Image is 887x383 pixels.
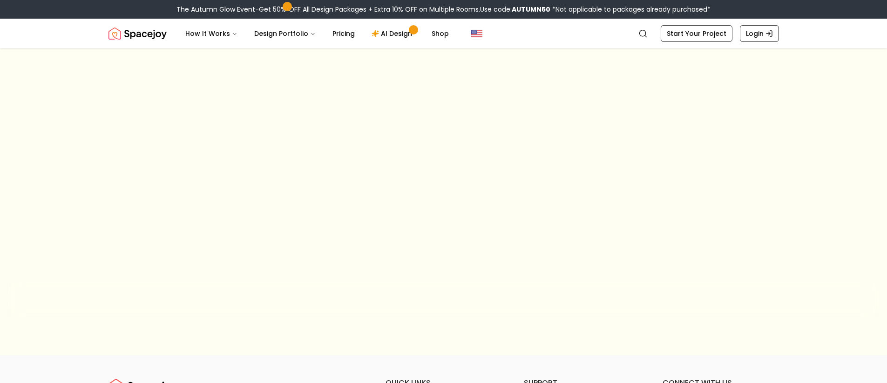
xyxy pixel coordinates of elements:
[424,24,456,43] a: Shop
[740,25,779,42] a: Login
[550,5,711,14] span: *Not applicable to packages already purchased*
[661,25,732,42] a: Start Your Project
[480,5,550,14] span: Use code:
[108,19,779,48] nav: Global
[325,24,362,43] a: Pricing
[512,5,550,14] b: AUTUMN50
[247,24,323,43] button: Design Portfolio
[178,24,456,43] nav: Main
[364,24,422,43] a: AI Design
[108,24,167,43] a: Spacejoy
[178,24,245,43] button: How It Works
[108,24,167,43] img: Spacejoy Logo
[176,5,711,14] div: The Autumn Glow Event-Get 50% OFF All Design Packages + Extra 10% OFF on Multiple Rooms.
[471,28,482,39] img: United States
